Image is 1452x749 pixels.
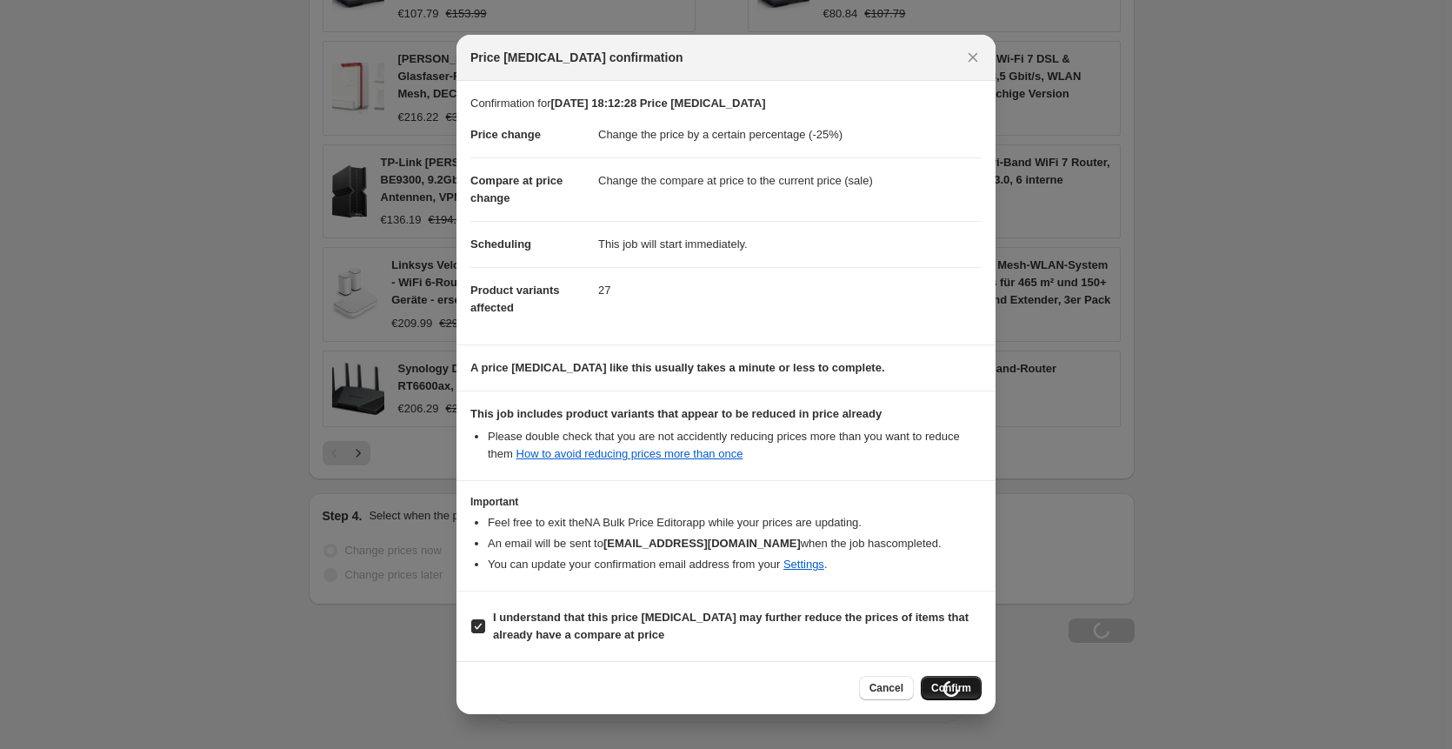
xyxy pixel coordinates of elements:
span: Price [MEDICAL_DATA] confirmation [470,49,683,66]
li: Please double check that you are not accidently reducing prices more than you want to reduce them [488,428,982,463]
button: Cancel [859,676,914,700]
a: Settings [783,558,824,571]
dd: 27 [598,267,982,313]
b: This job includes product variants that appear to be reduced in price already [470,407,882,420]
b: A price [MEDICAL_DATA] like this usually takes a minute or less to complete. [470,361,885,374]
dd: This job will start immediately. [598,221,982,267]
button: Close [961,45,985,70]
b: [EMAIL_ADDRESS][DOMAIN_NAME] [603,537,801,550]
li: Feel free to exit the NA Bulk Price Editor app while your prices are updating. [488,514,982,532]
span: Compare at price change [470,174,563,204]
li: You can update your confirmation email address from your . [488,556,982,573]
span: Price change [470,128,541,141]
p: Confirmation for [470,95,982,112]
dd: Change the compare at price to the current price (sale) [598,157,982,204]
a: How to avoid reducing prices more than once [516,447,743,460]
dd: Change the price by a certain percentage (-25%) [598,112,982,157]
span: Cancel [869,681,903,695]
b: [DATE] 18:12:28 Price [MEDICAL_DATA] [550,97,765,110]
span: Product variants affected [470,284,560,314]
b: I understand that this price [MEDICAL_DATA] may further reduce the prices of items that already h... [493,611,969,641]
li: An email will be sent to when the job has completed . [488,535,982,552]
h3: Important [470,495,982,509]
span: Scheduling [470,237,531,251]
